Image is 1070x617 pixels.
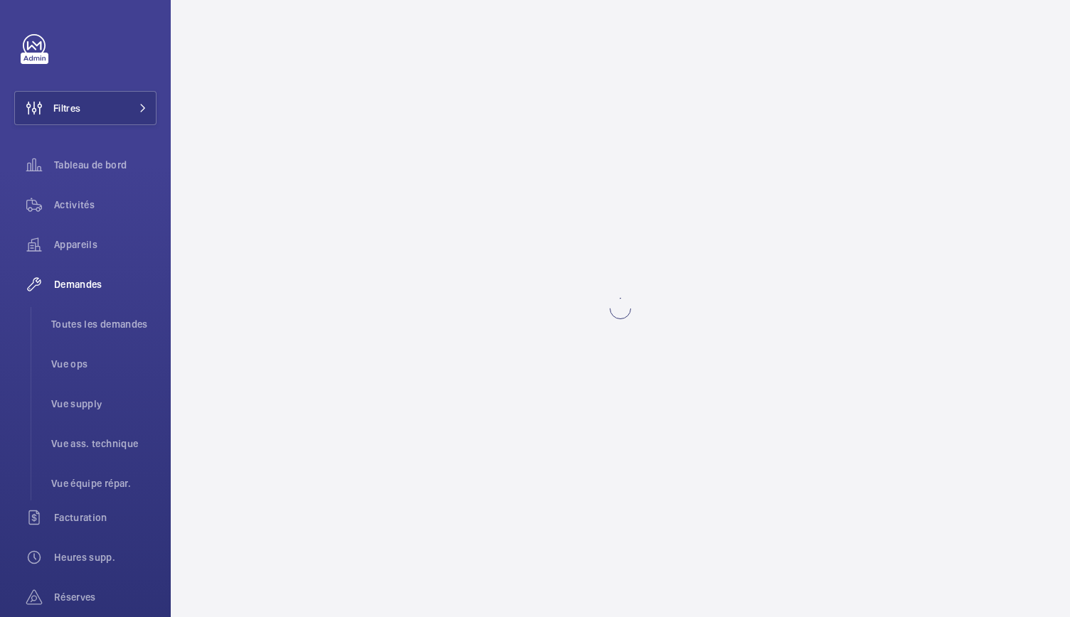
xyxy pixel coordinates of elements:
[51,357,157,371] span: Vue ops
[14,91,157,125] button: Filtres
[51,476,157,490] span: Vue équipe répar.
[53,101,80,115] span: Filtres
[51,436,157,451] span: Vue ass. technique
[54,158,157,172] span: Tableau de bord
[54,590,157,604] span: Réserves
[51,397,157,411] span: Vue supply
[54,550,157,564] span: Heures supp.
[54,198,157,212] span: Activités
[54,277,157,291] span: Demandes
[51,317,157,331] span: Toutes les demandes
[54,510,157,525] span: Facturation
[54,237,157,252] span: Appareils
